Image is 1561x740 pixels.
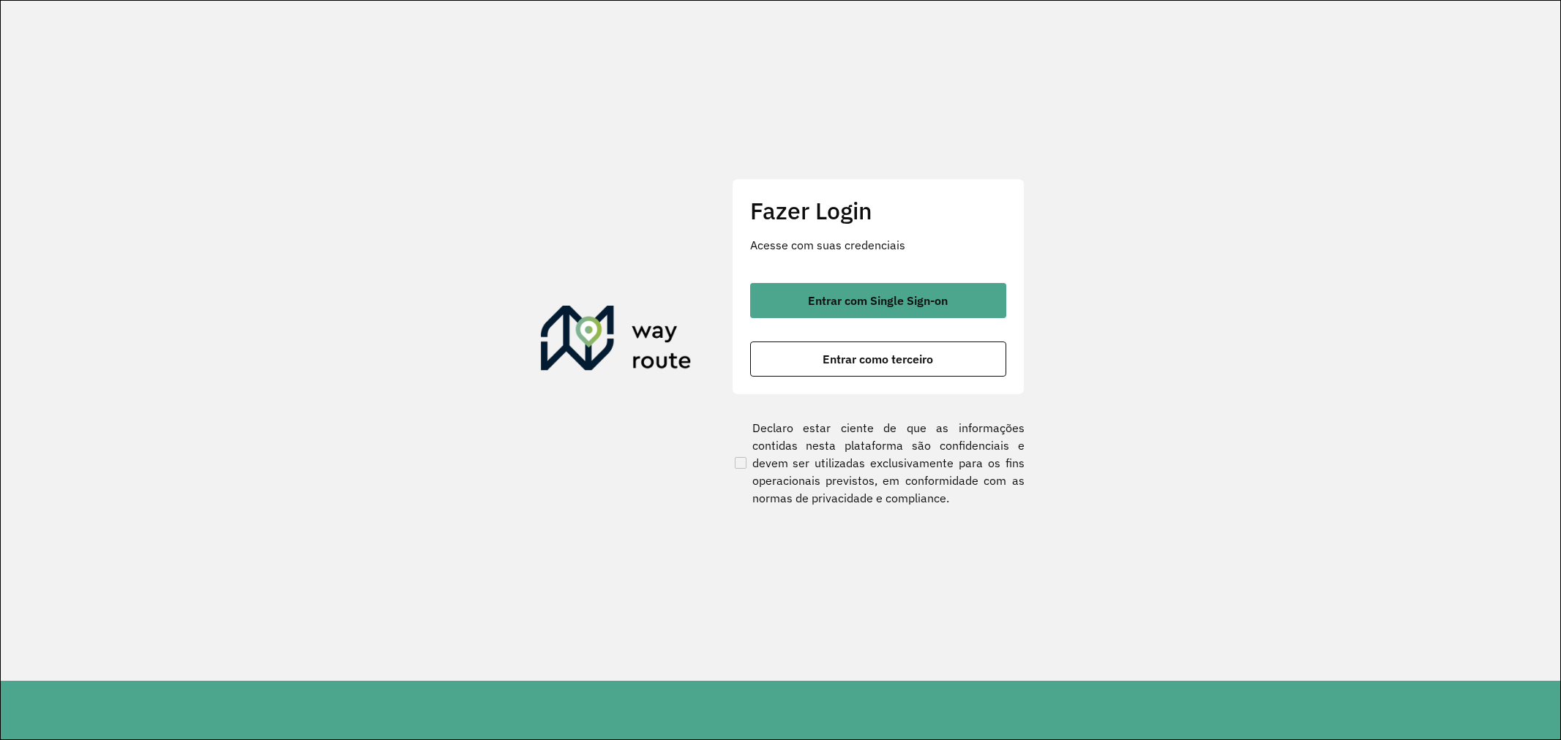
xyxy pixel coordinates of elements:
h2: Fazer Login [750,197,1006,224]
label: Declaro estar ciente de que as informações contidas nesta plataforma são confidenciais e devem se... [732,419,1025,507]
span: Entrar como terceiro [823,353,933,365]
img: Roteirizador AmbevTech [541,306,692,376]
button: button [750,341,1006,377]
span: Entrar com Single Sign-on [808,295,948,306]
p: Acesse com suas credenciais [750,236,1006,254]
button: button [750,283,1006,318]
